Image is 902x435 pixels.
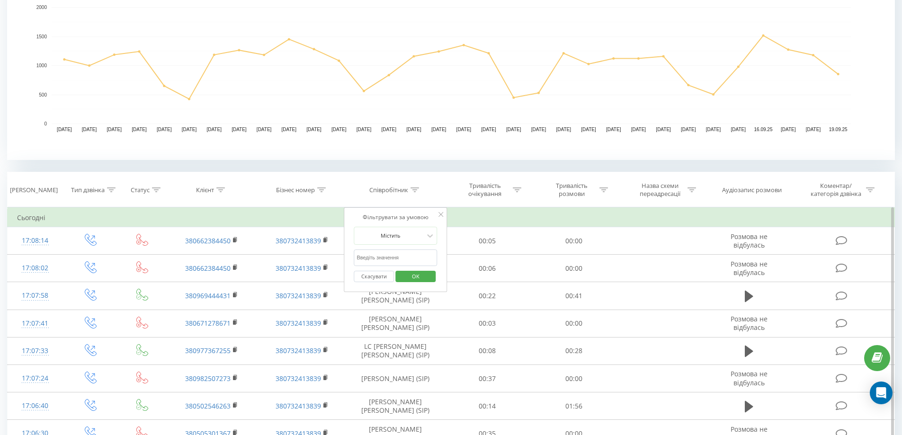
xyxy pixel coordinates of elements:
[531,282,617,310] td: 00:41
[829,127,848,132] text: 19.09.25
[196,186,214,194] div: Клієнт
[354,271,394,283] button: Скасувати
[754,127,773,132] text: 16.09.25
[481,127,496,132] text: [DATE]
[731,259,768,277] span: Розмова не відбулась
[276,236,321,245] a: 380732413839
[185,291,231,300] a: 380969444431
[17,397,54,415] div: 17:06:40
[531,392,617,420] td: 01:56
[381,127,396,132] text: [DATE]
[185,264,231,273] a: 380662384450
[276,346,321,355] a: 380732413839
[431,127,447,132] text: [DATE]
[17,231,54,250] div: 17:08:14
[107,127,122,132] text: [DATE]
[347,365,444,392] td: [PERSON_NAME] (SIP)
[870,382,893,404] div: Open Intercom Messenger
[206,127,222,132] text: [DATE]
[531,255,617,282] td: 00:00
[276,374,321,383] a: 380732413839
[781,127,796,132] text: [DATE]
[36,5,47,10] text: 2000
[17,342,54,360] div: 17:07:33
[17,286,54,305] div: 17:07:58
[347,337,444,364] td: LC [PERSON_NAME] [PERSON_NAME] (SIP)
[395,271,436,283] button: OK
[444,365,531,392] td: 00:37
[39,92,47,98] text: 500
[185,401,231,410] a: 380502546263
[681,127,696,132] text: [DATE]
[36,63,47,68] text: 1000
[631,127,646,132] text: [DATE]
[276,319,321,328] a: 380732413839
[806,127,821,132] text: [DATE]
[444,310,531,337] td: 00:03
[354,249,437,266] input: Введіть значення
[257,127,272,132] text: [DATE]
[531,127,546,132] text: [DATE]
[444,392,531,420] td: 00:14
[731,232,768,249] span: Розмова не відбулась
[444,227,531,255] td: 00:05
[282,127,297,132] text: [DATE]
[354,213,437,222] div: Фільтрувати за умовою
[57,127,72,132] text: [DATE]
[276,401,321,410] a: 380732413839
[460,182,510,198] div: Тривалість очікування
[531,337,617,364] td: 00:28
[506,127,521,132] text: [DATE]
[531,310,617,337] td: 00:00
[706,127,721,132] text: [DATE]
[8,208,895,227] td: Сьогодні
[357,127,372,132] text: [DATE]
[556,127,571,132] text: [DATE]
[185,346,231,355] a: 380977367255
[306,127,322,132] text: [DATE]
[185,374,231,383] a: 380982507273
[276,264,321,273] a: 380732413839
[185,319,231,328] a: 380671278671
[656,127,671,132] text: [DATE]
[17,369,54,388] div: 17:07:24
[722,186,782,194] div: Аудіозапис розмови
[456,127,472,132] text: [DATE]
[17,314,54,333] div: 17:07:41
[531,227,617,255] td: 00:00
[347,392,444,420] td: [PERSON_NAME] [PERSON_NAME] (SIP)
[606,127,621,132] text: [DATE]
[347,310,444,337] td: [PERSON_NAME] [PERSON_NAME] (SIP)
[406,127,421,132] text: [DATE]
[444,255,531,282] td: 00:06
[17,259,54,277] div: 17:08:02
[347,282,444,310] td: [PERSON_NAME] [PERSON_NAME] (SIP)
[731,369,768,387] span: Розмова не відбулась
[82,127,97,132] text: [DATE]
[157,127,172,132] text: [DATE]
[581,127,596,132] text: [DATE]
[331,127,347,132] text: [DATE]
[808,182,864,198] div: Коментар/категорія дзвінка
[36,34,47,39] text: 1500
[369,186,408,194] div: Співробітник
[185,236,231,245] a: 380662384450
[546,182,597,198] div: Тривалість розмови
[276,291,321,300] a: 380732413839
[132,127,147,132] text: [DATE]
[531,365,617,392] td: 00:00
[731,314,768,332] span: Розмова не відбулась
[10,186,58,194] div: [PERSON_NAME]
[131,186,150,194] div: Статус
[71,186,105,194] div: Тип дзвінка
[276,186,315,194] div: Бізнес номер
[444,282,531,310] td: 00:22
[444,337,531,364] td: 00:08
[634,182,685,198] div: Назва схеми переадресації
[182,127,197,132] text: [DATE]
[402,269,429,284] span: OK
[731,127,746,132] text: [DATE]
[44,121,47,126] text: 0
[232,127,247,132] text: [DATE]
